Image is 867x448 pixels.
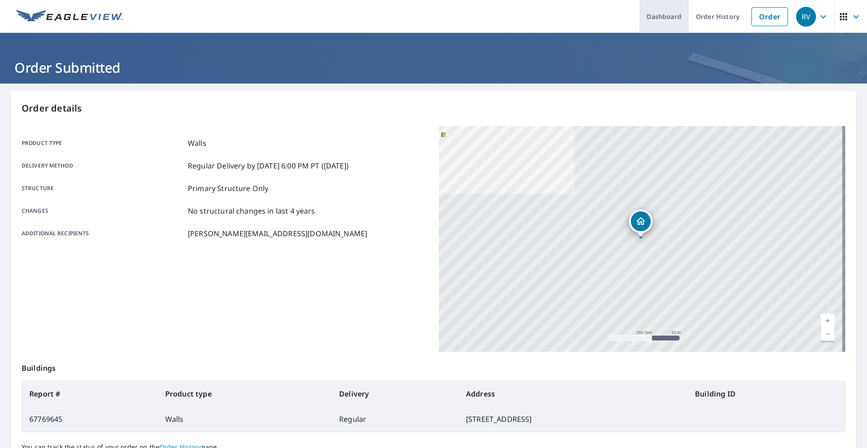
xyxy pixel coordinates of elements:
a: Current Level 17, Zoom Out [821,327,834,341]
th: Product type [158,381,332,406]
p: Primary Structure Only [188,183,268,194]
p: [PERSON_NAME][EMAIL_ADDRESS][DOMAIN_NAME] [188,228,367,239]
div: Dropped pin, building 1, Residential property, 155 Valley St Seattle, WA 98109 [629,210,653,238]
td: [STREET_ADDRESS] [459,406,688,432]
p: Order details [22,102,845,115]
p: Changes [22,205,184,216]
th: Delivery [332,381,459,406]
h1: Order Submitted [11,58,856,77]
th: Report # [22,381,158,406]
p: No structural changes in last 4 years [188,205,315,216]
th: Address [459,381,688,406]
p: Product type [22,138,184,149]
td: Regular [332,406,459,432]
p: Additional recipients [22,228,184,239]
p: Buildings [22,352,845,381]
a: Current Level 17, Zoom In [821,314,834,327]
p: Regular Delivery by [DATE] 6:00 PM PT ([DATE]) [188,160,349,171]
th: Building ID [688,381,845,406]
td: 67769645 [22,406,158,432]
a: Order [751,7,788,26]
img: EV Logo [16,10,123,23]
td: Walls [158,406,332,432]
p: Structure [22,183,184,194]
p: Walls [188,138,206,149]
p: Delivery method [22,160,184,171]
div: RV [796,7,816,27]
